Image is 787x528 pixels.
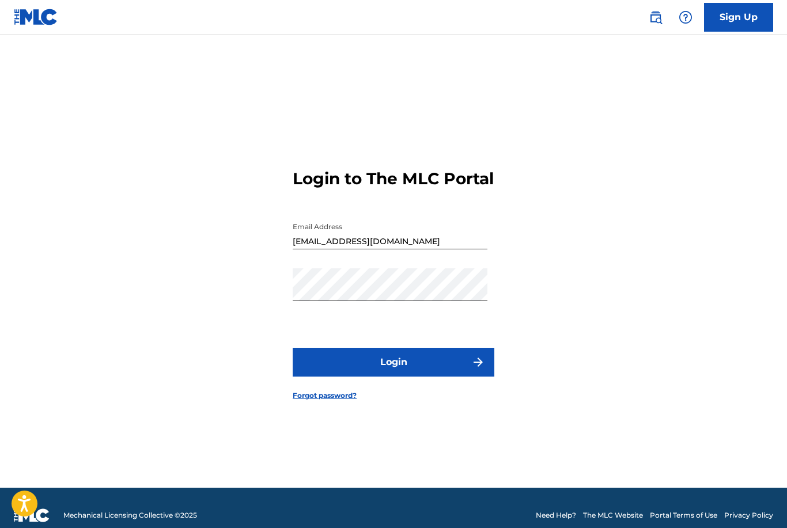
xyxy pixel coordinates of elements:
[536,510,576,521] a: Need Help?
[293,348,494,377] button: Login
[63,510,197,521] span: Mechanical Licensing Collective © 2025
[471,355,485,369] img: f7272a7cc735f4ea7f67.svg
[14,508,50,522] img: logo
[649,10,663,24] img: search
[293,169,494,189] h3: Login to The MLC Portal
[650,510,717,521] a: Portal Terms of Use
[583,510,643,521] a: The MLC Website
[679,10,693,24] img: help
[674,6,697,29] div: Help
[644,6,667,29] a: Public Search
[293,390,357,401] a: Forgot password?
[724,510,773,521] a: Privacy Policy
[704,3,773,32] a: Sign Up
[14,9,58,25] img: MLC Logo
